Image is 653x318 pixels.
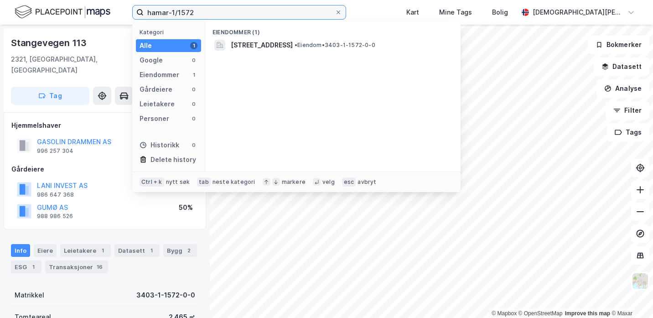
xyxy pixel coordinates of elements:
div: Stangevegen 113 [11,36,88,50]
div: 3403-1-1572-0-0 [136,290,195,301]
div: 0 [190,57,197,64]
div: Eiendommer [140,69,179,80]
div: velg [322,178,335,186]
div: Google [140,55,163,66]
div: 1 [190,71,197,78]
a: OpenStreetMap [518,310,563,317]
a: Improve this map [565,310,610,317]
div: Kontrollprogram for chat [607,274,653,318]
iframe: Chat Widget [607,274,653,318]
div: Bolig [492,7,508,18]
div: 1 [147,246,156,255]
span: [STREET_ADDRESS] [231,40,293,51]
img: Z [632,272,649,290]
img: logo.f888ab2527a4732fd821a326f86c7f29.svg [15,4,110,20]
div: 988 986 526 [37,213,73,220]
div: Transaksjoner [45,261,108,273]
div: Historikk [140,140,179,151]
div: 1 [190,42,197,49]
a: Mapbox [492,310,517,317]
div: nytt søk [166,178,190,186]
div: Eiendommer (1) [205,21,461,38]
div: Eiere [34,244,57,257]
button: Analyse [596,79,649,98]
div: 0 [190,115,197,122]
div: neste kategori [212,178,255,186]
div: Gårdeiere [11,164,198,175]
span: Eiendom • 3403-1-1572-0-0 [295,42,375,49]
button: Datasett [594,57,649,76]
button: Tag [11,87,89,105]
div: Mine Tags [439,7,472,18]
div: Matrikkel [15,290,44,301]
div: Gårdeiere [140,84,172,95]
div: Leietakere [60,244,111,257]
div: 2 [184,246,193,255]
div: markere [282,178,306,186]
div: 0 [190,100,197,108]
div: 0 [190,141,197,149]
div: ESG [11,261,41,273]
div: esc [342,177,356,187]
div: 1 [29,262,38,271]
span: • [295,42,297,48]
div: avbryt [358,178,376,186]
div: 0 [190,86,197,93]
div: Delete history [150,154,196,165]
div: Ctrl + k [140,177,164,187]
div: 16 [95,262,104,271]
div: Leietakere [140,99,175,109]
div: Bygg [163,244,197,257]
div: 986 647 368 [37,191,74,198]
div: 2321, [GEOGRAPHIC_DATA], [GEOGRAPHIC_DATA] [11,54,157,76]
div: 996 257 304 [37,147,73,155]
div: tab [197,177,211,187]
div: Kart [406,7,419,18]
div: 1 [98,246,107,255]
button: Filter [606,101,649,120]
div: Datasett [114,244,160,257]
div: [DEMOGRAPHIC_DATA][PERSON_NAME] [533,7,624,18]
button: Bokmerker [588,36,649,54]
input: Søk på adresse, matrikkel, gårdeiere, leietakere eller personer [144,5,335,19]
div: 50% [179,202,193,213]
div: Info [11,244,30,257]
button: Tags [607,123,649,141]
div: Alle [140,40,152,51]
div: Hjemmelshaver [11,120,198,131]
div: Personer [140,113,169,124]
div: Kategori [140,29,201,36]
